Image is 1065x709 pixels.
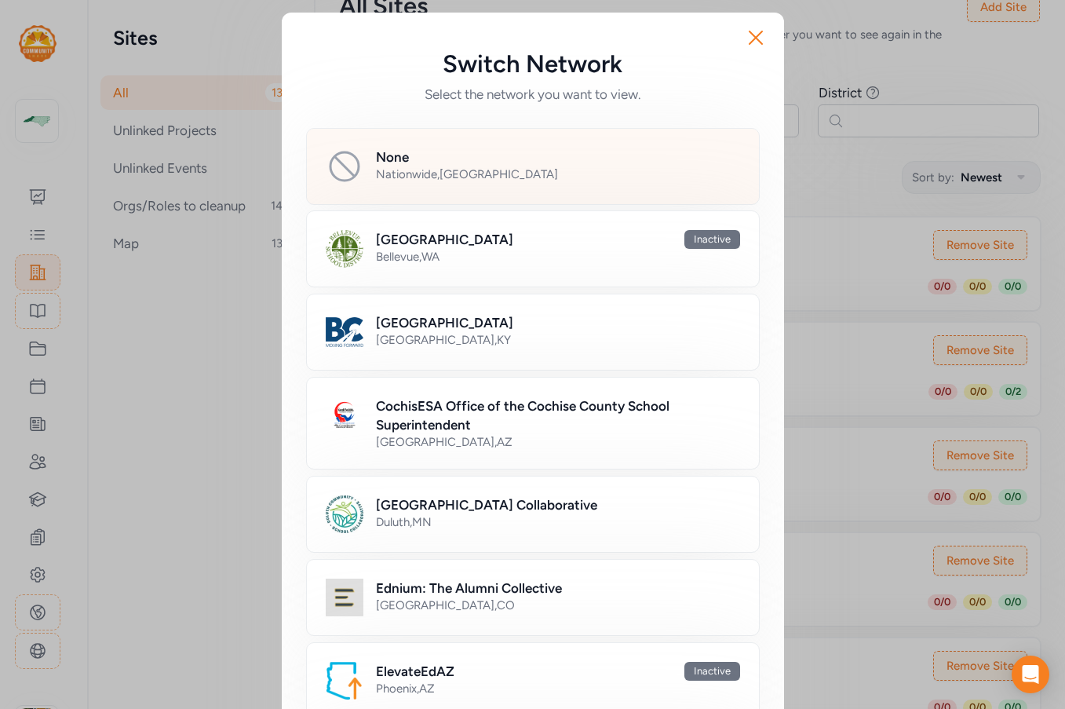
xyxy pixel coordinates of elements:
[376,681,740,696] div: Phoenix , AZ
[376,249,740,265] div: Bellevue , WA
[376,495,597,514] h2: [GEOGRAPHIC_DATA] Collaborative
[326,397,363,434] img: Logo
[326,662,363,700] img: Logo
[684,230,740,249] div: Inactive
[376,579,562,598] h2: Ednium: The Alumni Collective
[376,514,740,530] div: Duluth , MN
[326,579,363,616] img: Logo
[326,495,363,533] img: Logo
[307,50,759,79] h5: Switch Network
[376,166,740,182] div: Nationwide , [GEOGRAPHIC_DATA]
[1012,656,1049,693] div: Open Intercom Messenger
[376,148,409,166] h2: None
[326,230,363,268] img: Logo
[376,662,454,681] h2: ElevateEdAZ
[376,313,513,332] h2: [GEOGRAPHIC_DATA]
[376,598,740,613] div: [GEOGRAPHIC_DATA] , CO
[376,230,513,249] h2: [GEOGRAPHIC_DATA]
[376,397,740,434] h2: CochisESA Office of the Cochise County School Superintendent
[307,85,759,104] span: Select the network you want to view.
[684,662,740,681] div: Inactive
[326,313,363,351] img: Logo
[376,332,740,348] div: [GEOGRAPHIC_DATA] , KY
[376,434,740,450] div: [GEOGRAPHIC_DATA] , AZ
